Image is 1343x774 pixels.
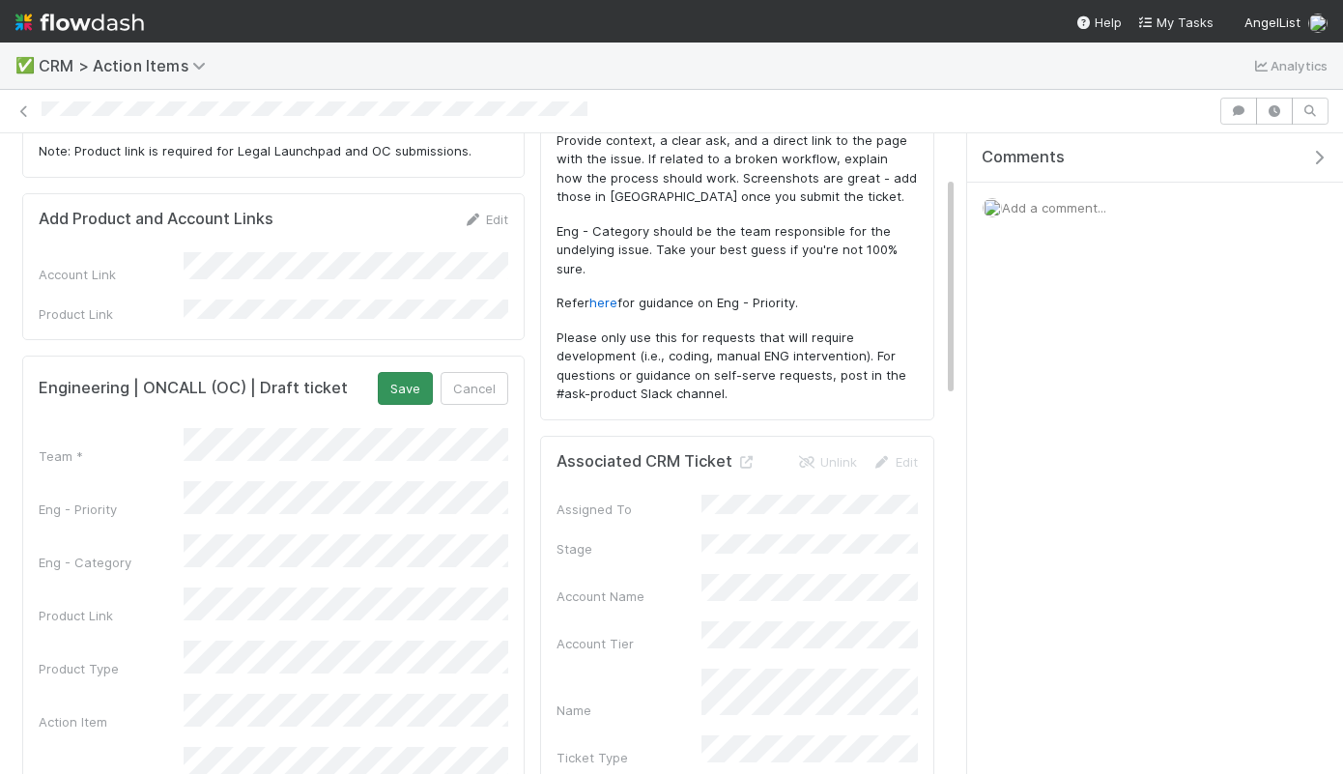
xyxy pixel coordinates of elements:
div: Action Item [39,712,184,731]
div: Help [1075,13,1122,32]
p: Eng - Category should be the team responsible for the undelying issue. Take your best guess if yo... [557,222,918,279]
div: Product Link [39,304,184,324]
div: Account Link [39,265,184,284]
a: here [589,295,617,310]
span: My Tasks [1137,14,1214,30]
p: Please only use this for requests that will require development (i.e., coding, manual ENG interve... [557,329,918,404]
div: Account Name [557,587,701,606]
div: Account Tier [557,634,701,653]
span: AngelList [1244,14,1300,30]
span: CRM > Action Items [39,56,215,75]
p: Refer for guidance on Eng - Priority. [557,294,918,313]
img: avatar_d1f4bd1b-0b26-4d9b-b8ad-69b413583d95.png [1308,14,1328,33]
a: Analytics [1251,54,1328,77]
a: Edit [463,212,508,227]
h5: Engineering | ONCALL (OC) | Draft ticket [39,379,348,398]
div: Eng - Priority [39,500,184,519]
img: logo-inverted-e16ddd16eac7371096b0.svg [15,6,144,39]
div: Product Link [39,606,184,625]
span: Comments [982,148,1065,167]
p: Note: Product link is required for Legal Launchpad and OC submissions. [39,142,508,161]
div: Assigned To [557,500,701,519]
img: avatar_d1f4bd1b-0b26-4d9b-b8ad-69b413583d95.png [983,198,1002,217]
div: Ticket Type [557,748,701,767]
h5: Associated CRM Ticket [557,452,756,472]
a: My Tasks [1137,13,1214,32]
div: Team * [39,446,184,466]
div: Stage [557,539,701,559]
div: Product Type [39,659,184,678]
button: Cancel [441,372,508,405]
div: Name [557,701,701,720]
span: ✅ [15,57,35,73]
h5: Add Product and Account Links [39,210,273,229]
p: Provide context, a clear ask, and a direct link to the page with the issue. If related to a broke... [557,131,918,207]
div: Eng - Category [39,553,184,572]
button: Save [378,372,433,405]
span: Add a comment... [1002,200,1106,215]
a: Edit [872,454,918,470]
a: Unlink [797,454,857,470]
